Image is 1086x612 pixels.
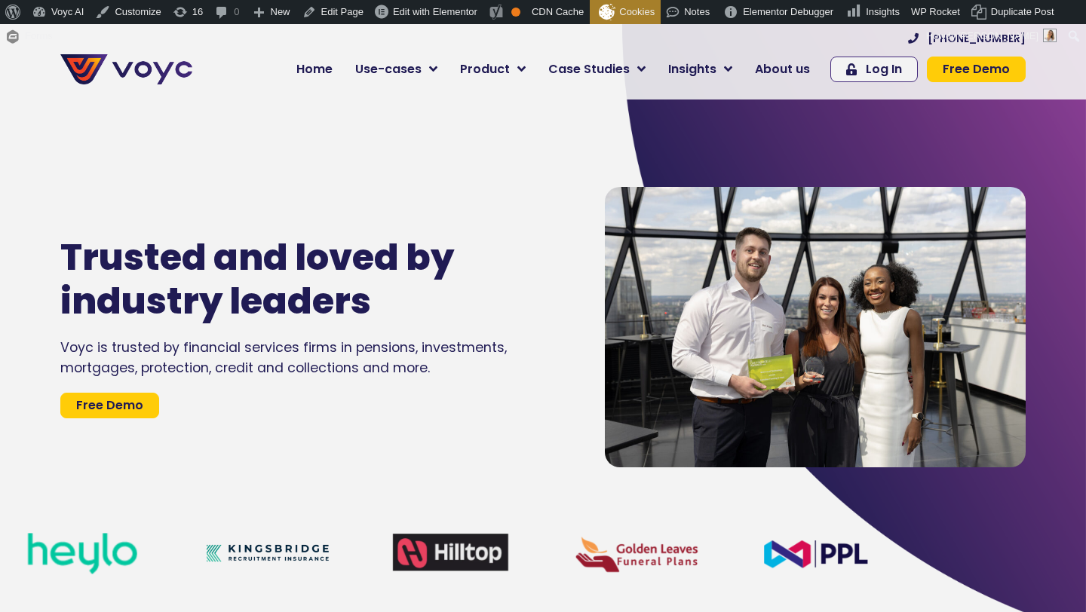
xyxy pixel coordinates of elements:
a: Home [285,54,344,84]
a: Insights [657,54,744,84]
div: Voyc is trusted by financial services firms in pensions, investments, mortgages, protection, cred... [60,338,560,378]
div: OK [511,8,520,17]
span: About us [755,60,810,78]
a: Case Studies [537,54,657,84]
a: Product [449,54,537,84]
img: voyc-full-logo [60,54,192,84]
span: Insights [668,60,716,78]
span: Product [460,60,510,78]
span: Edit with Elementor [393,6,477,17]
span: Free Demo [76,399,143,412]
a: Free Demo [927,57,1026,82]
span: Free Demo [943,63,1010,75]
a: Log In [830,57,918,82]
a: Use-cases [344,54,449,84]
a: Free Demo [60,393,159,418]
h1: Trusted and loved by industry leaders [60,236,514,323]
span: Log In [866,63,902,75]
span: [PERSON_NAME] [958,30,1038,41]
span: Home [296,60,333,78]
span: Forms [25,24,53,48]
span: Use-cases [355,60,422,78]
a: About us [744,54,821,84]
span: Case Studies [548,60,630,78]
a: [PHONE_NUMBER] [908,33,1026,44]
a: Howdy, [921,24,1063,48]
